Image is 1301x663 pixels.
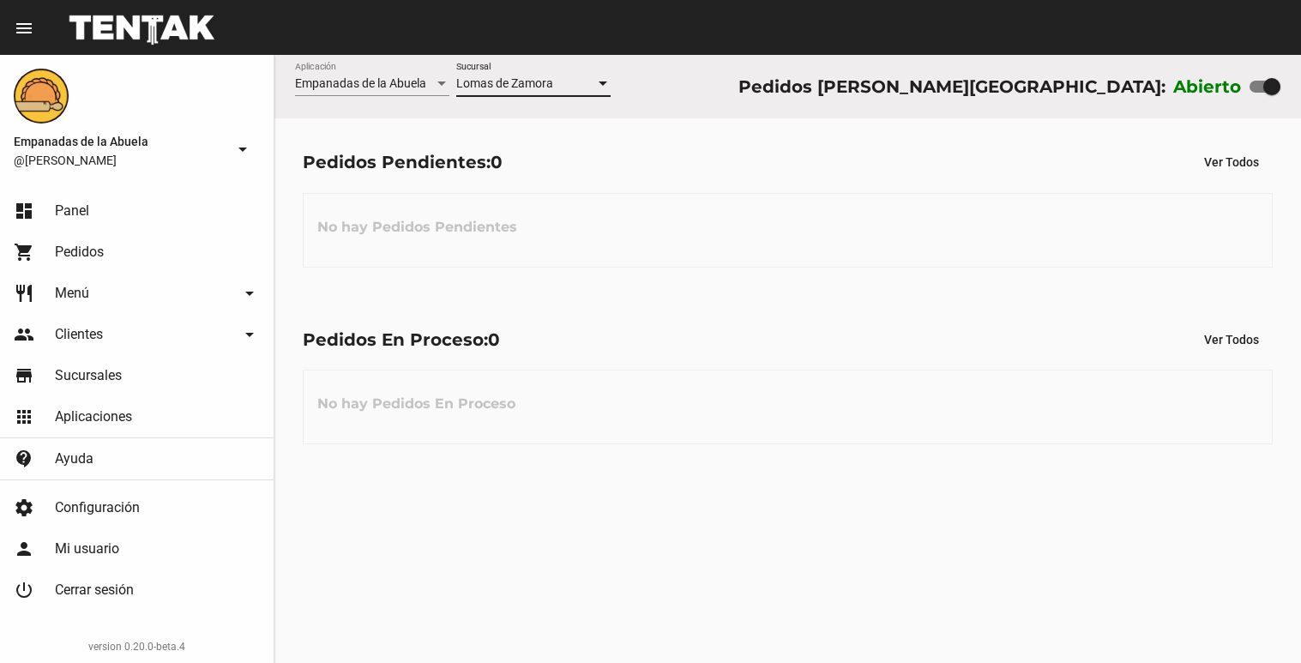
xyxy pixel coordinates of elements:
[55,202,89,220] span: Panel
[55,285,89,302] span: Menú
[295,76,426,90] span: Empanadas de la Abuela
[304,202,531,253] h3: No hay Pedidos Pendientes
[304,378,529,430] h3: No hay Pedidos En Proceso
[1190,324,1273,355] button: Ver Todos
[14,131,226,152] span: Empanadas de la Abuela
[456,76,553,90] span: Lomas de Zamora
[303,326,500,353] div: Pedidos En Proceso:
[14,365,34,386] mat-icon: store
[55,582,134,599] span: Cerrar sesión
[55,408,132,425] span: Aplicaciones
[14,407,34,427] mat-icon: apps
[55,499,140,516] span: Configuración
[14,152,226,169] span: @[PERSON_NAME]
[55,540,119,558] span: Mi usuario
[14,18,34,39] mat-icon: menu
[303,148,503,176] div: Pedidos Pendientes:
[232,139,253,160] mat-icon: arrow_drop_down
[1190,147,1273,178] button: Ver Todos
[14,324,34,345] mat-icon: people
[1204,333,1259,347] span: Ver Todos
[14,580,34,600] mat-icon: power_settings_new
[14,638,260,655] div: version 0.20.0-beta.4
[14,242,34,262] mat-icon: shopping_cart
[488,329,500,350] span: 0
[55,244,104,261] span: Pedidos
[14,69,69,124] img: f0136945-ed32-4f7c-91e3-a375bc4bb2c5.png
[239,324,260,345] mat-icon: arrow_drop_down
[14,283,34,304] mat-icon: restaurant
[1173,73,1242,100] label: Abierto
[239,283,260,304] mat-icon: arrow_drop_down
[1229,594,1284,646] iframe: chat widget
[14,201,34,221] mat-icon: dashboard
[14,497,34,518] mat-icon: settings
[491,152,503,172] span: 0
[14,449,34,469] mat-icon: contact_support
[1204,155,1259,169] span: Ver Todos
[55,450,93,467] span: Ayuda
[14,539,34,559] mat-icon: person
[55,326,103,343] span: Clientes
[55,367,122,384] span: Sucursales
[738,73,1165,100] div: Pedidos [PERSON_NAME][GEOGRAPHIC_DATA]:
